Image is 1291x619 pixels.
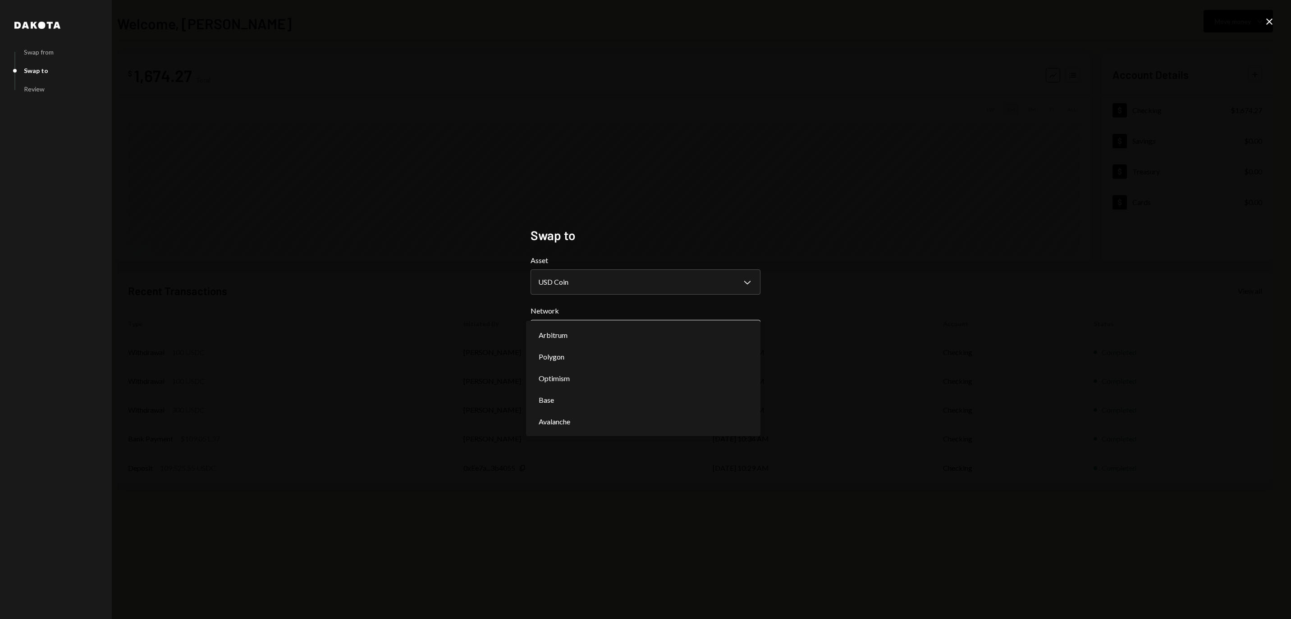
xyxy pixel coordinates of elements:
h2: Swap to [531,227,760,244]
div: Swap from [24,48,54,56]
span: Base [539,395,554,405]
div: Review [24,85,45,93]
label: Network [531,305,760,316]
button: Network [531,320,760,345]
span: Optimism [539,373,570,384]
label: Asset [531,255,760,266]
div: Swap to [24,67,48,74]
span: Polygon [539,351,564,362]
span: Arbitrum [539,330,568,341]
button: Asset [531,269,760,295]
span: Avalanche [539,416,570,427]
